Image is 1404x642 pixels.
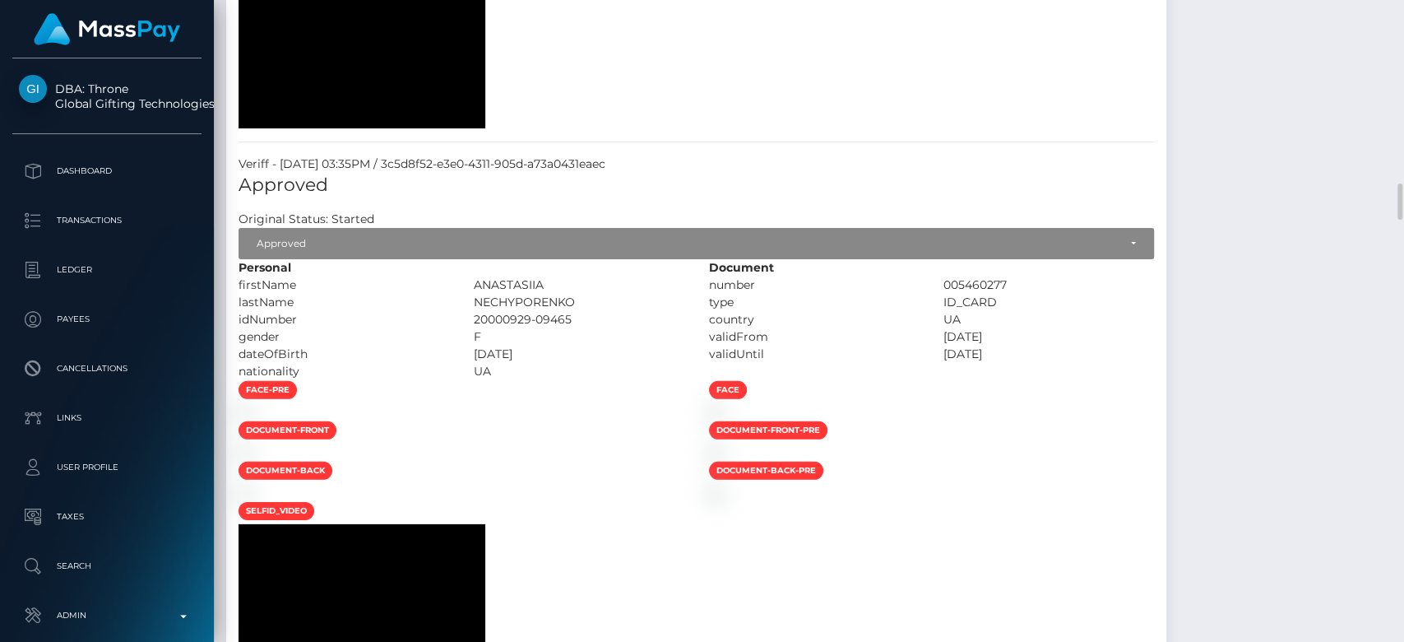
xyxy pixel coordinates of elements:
span: document-back [239,462,332,480]
span: face [709,381,747,399]
div: lastName [226,294,461,311]
h7: Original Status: Started [239,212,374,226]
span: document-front [239,421,336,440]
p: Search [19,554,195,579]
div: idNumber [226,311,461,328]
p: Ledger [19,258,195,282]
p: User Profile [19,455,195,480]
div: UA [461,363,697,380]
p: Transactions [19,208,195,233]
span: selfid_video [239,502,314,520]
img: MassPay Logo [34,13,180,45]
div: ANASTASIIA [461,277,697,294]
p: Dashboard [19,159,195,184]
div: [DATE] [931,328,1166,346]
div: [DATE] [931,346,1166,363]
span: face-pre [239,381,297,399]
a: Admin [12,595,202,636]
img: b6ddf085-446b-4671-a0f3-01cbbb2f6534 [709,407,722,420]
a: Payees [12,299,202,340]
p: Links [19,406,195,430]
img: 7c5dcef8-2574-4efd-aca7-94e8c1051ca3 [239,487,252,500]
span: document-back-pre [709,462,823,480]
div: Approved [257,237,1118,250]
div: [DATE] [461,346,697,363]
a: Dashboard [12,151,202,192]
div: UA [931,311,1166,328]
p: Cancellations [19,356,195,381]
strong: Personal [239,260,291,275]
strong: Document [709,260,774,275]
a: Links [12,398,202,439]
div: F [461,328,697,346]
div: number [697,277,932,294]
div: validUntil [697,346,932,363]
div: ID_CARD [931,294,1166,311]
a: Taxes [12,496,202,537]
button: Approved [239,228,1154,259]
div: NECHYPORENKO [461,294,697,311]
div: gender [226,328,461,346]
div: Veriff - [DATE] 03:35PM / 3c5d8f52-e3e0-4311-905d-a73a0431eaec [226,156,1166,173]
img: 289ba1d4-5fee-424c-baf0-ddb488b9f978 [709,447,722,460]
a: User Profile [12,447,202,488]
img: 2f9d2e09-37fb-4519-8071-9d9a0abfbaf5 [239,407,252,420]
a: Search [12,546,202,587]
img: 85b2a568-22cf-4fc8-84a6-6f97d6be8a34 [239,447,252,460]
img: 873cd533-85cf-4e70-b307-83682f330ad6 [709,487,722,500]
img: Global Gifting Technologies Inc [19,75,47,103]
div: nationality [226,363,461,380]
div: 005460277 [931,277,1166,294]
p: Admin [19,603,195,628]
a: Cancellations [12,348,202,389]
a: Transactions [12,200,202,241]
div: firstName [226,277,461,294]
p: Taxes [19,505,195,529]
span: DBA: Throne Global Gifting Technologies Inc [12,81,202,111]
h5: Approved [239,173,1154,198]
div: country [697,311,932,328]
a: Ledger [12,249,202,291]
div: validFrom [697,328,932,346]
p: Payees [19,307,195,332]
div: 20000929-09465 [461,311,697,328]
span: document-front-pre [709,421,827,440]
div: dateOfBirth [226,346,461,363]
div: type [697,294,932,311]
